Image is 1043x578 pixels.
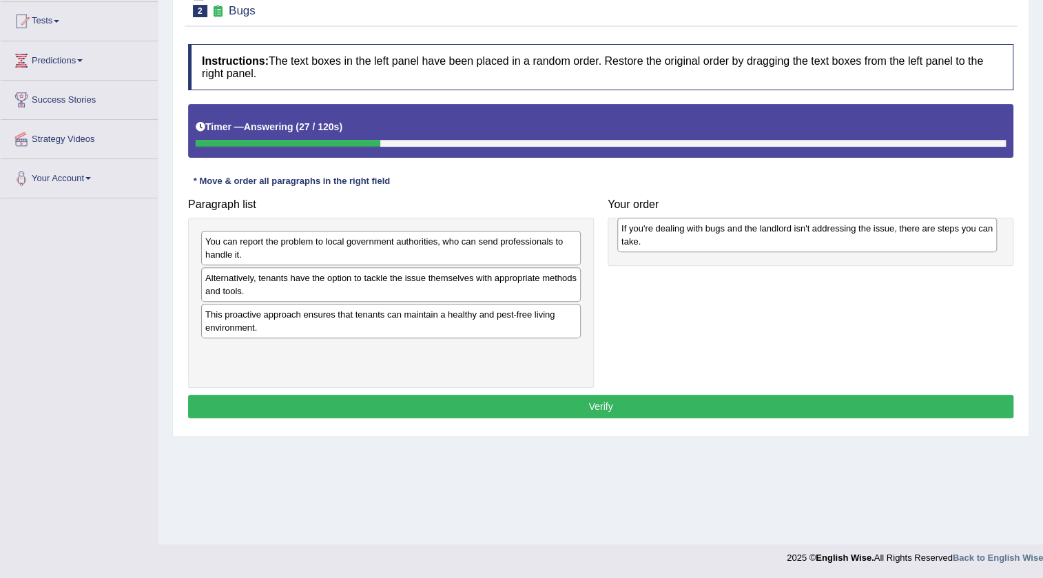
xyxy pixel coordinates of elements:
[299,121,339,132] b: 27 / 120s
[1,159,158,194] a: Your Account
[617,218,997,252] div: If you're dealing with bugs and the landlord isn't addressing the issue, there are steps you can ...
[201,231,581,265] div: You can report the problem to local government authorities, who can send professionals to handle it.
[296,121,299,132] b: (
[201,304,581,338] div: This proactive approach ensures that tenants can maintain a healthy and pest-free living environm...
[188,44,1013,90] h4: The text boxes in the left panel have been placed in a random order. Restore the original order b...
[953,553,1043,563] a: Back to English Wise
[1,41,158,76] a: Predictions
[201,267,581,302] div: Alternatively, tenants have the option to tackle the issue themselves with appropriate methods an...
[193,5,207,17] span: 2
[1,81,158,115] a: Success Stories
[188,175,395,188] div: * Move & order all paragraphs in the right field
[188,395,1013,418] button: Verify
[202,55,269,67] b: Instructions:
[188,198,594,211] h4: Paragraph list
[1,120,158,154] a: Strategy Videos
[196,122,342,132] h5: Timer —
[339,121,342,132] b: )
[608,198,1013,211] h4: Your order
[1,2,158,37] a: Tests
[787,544,1043,564] div: 2025 © All Rights Reserved
[244,121,293,132] b: Answering
[229,4,256,17] small: Bugs
[211,5,225,18] small: Exam occurring question
[816,553,874,563] strong: English Wise.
